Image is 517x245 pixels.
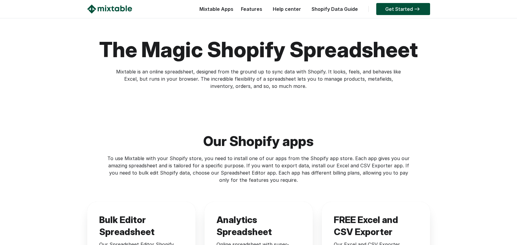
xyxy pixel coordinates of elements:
[217,214,295,235] h3: Analytics Spreadsheet
[99,214,177,235] h3: Bulk Editor Spreadsheet
[376,3,430,15] a: Get Started
[104,155,413,184] div: To use Mixtable with your Shopify store, you need to install one of our apps from the Shopify app...
[309,6,361,12] a: Shopify Data Guide
[87,36,430,63] h1: The magic Shopify spreadsheet
[116,68,402,90] p: Mixtable is an online spreadsheet, designed from the ground up to sync data with Shopify. It look...
[413,7,421,11] img: arrow-right.svg
[196,5,233,17] div: Mixtable Apps
[87,110,430,155] h2: Our Shopify apps
[87,5,132,14] img: Mixtable logo
[270,6,304,12] a: Help center
[238,6,265,12] a: Features
[334,214,412,235] h3: FREE Excel and CSV Exporter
